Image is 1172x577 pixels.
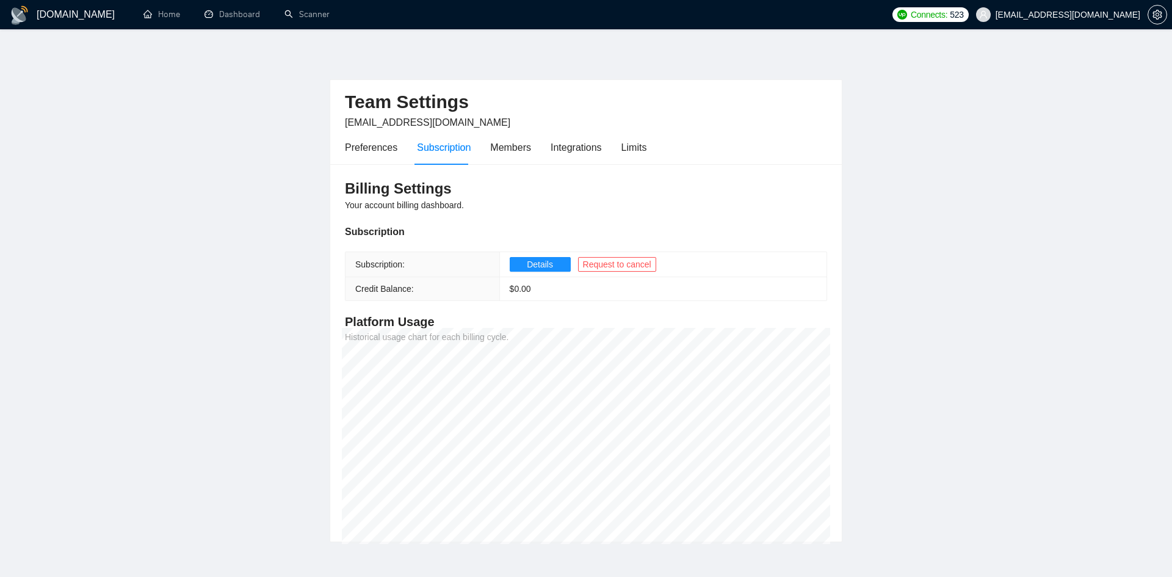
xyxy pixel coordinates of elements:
[345,313,827,330] h4: Platform Usage
[345,140,397,155] div: Preferences
[578,257,656,272] button: Request to cancel
[950,8,963,21] span: 523
[417,140,471,155] div: Subscription
[897,10,907,20] img: upwork-logo.png
[551,140,602,155] div: Integrations
[345,200,464,210] span: Your account billing dashboard.
[355,259,405,269] span: Subscription:
[284,9,330,20] a: searchScanner
[355,284,414,294] span: Credit Balance:
[510,284,531,294] span: $ 0.00
[911,8,947,21] span: Connects:
[345,179,827,198] h3: Billing Settings
[1148,5,1167,24] button: setting
[143,9,180,20] a: homeHome
[621,140,647,155] div: Limits
[510,257,571,272] button: Details
[204,9,260,20] a: dashboardDashboard
[345,117,510,128] span: [EMAIL_ADDRESS][DOMAIN_NAME]
[345,90,827,115] h2: Team Settings
[490,140,531,155] div: Members
[583,258,651,271] span: Request to cancel
[979,10,988,19] span: user
[527,258,553,271] span: Details
[345,224,827,239] div: Subscription
[1148,10,1167,20] span: setting
[1148,10,1167,20] a: setting
[10,5,29,25] img: logo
